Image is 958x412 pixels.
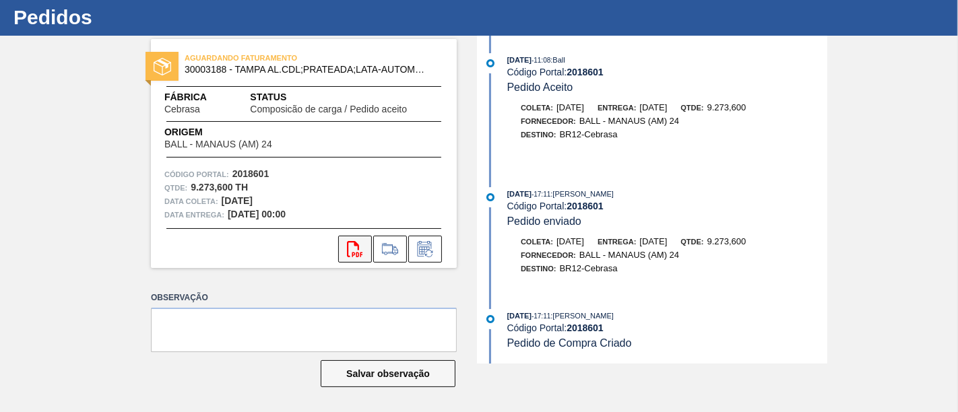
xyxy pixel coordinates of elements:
[532,191,550,198] span: - 17:11
[550,190,614,198] span: : [PERSON_NAME]
[486,193,494,201] img: atual
[507,81,573,93] span: Pedido Aceito
[250,104,407,114] span: Composicão de carga / Pedido aceito
[507,312,532,320] span: [DATE]
[507,322,827,333] div: Código Portal:
[408,236,442,263] div: Informar alteração no pedido
[707,102,746,112] span: 9.273,600
[579,116,679,126] span: BALL - MANAUS (AM) 24
[680,238,703,246] span: Qtde:
[507,190,532,198] span: [DATE]
[579,250,679,260] span: BALL - MANAUS (AM) 24
[532,57,550,64] span: - 11:08
[338,236,372,263] div: Abrir arquivo PDF
[521,251,576,259] span: Fornecedor:
[191,182,248,193] strong: 9.273,600 TH
[373,236,407,263] div: Ir para Composição de Carga
[228,209,286,219] strong: [DATE] 00:00
[507,215,581,227] span: Pedido enviado
[164,181,187,195] span: Qtde :
[521,117,576,125] span: Fornecedor:
[13,9,253,25] h1: Pedidos
[556,102,584,112] span: [DATE]
[639,102,667,112] span: [DATE]
[164,125,311,139] span: Origem
[550,56,565,64] span: : Ball
[164,90,243,104] span: Fábrica
[222,195,253,206] strong: [DATE]
[507,201,827,211] div: Código Portal:
[486,315,494,323] img: atual
[521,238,553,246] span: Coleta:
[164,168,229,181] span: Código Portal:
[521,131,556,139] span: Destino:
[550,312,614,320] span: : [PERSON_NAME]
[164,208,224,221] span: Data entrega:
[250,90,443,104] span: Status
[507,337,632,349] span: Pedido de Compra Criado
[560,263,618,273] span: BR12-Cebrasa
[185,51,373,65] span: AGUARDANDO FATURAMENTO
[567,322,604,333] strong: 2018601
[164,104,200,114] span: Cebrasa
[232,168,269,179] strong: 2018601
[680,104,703,112] span: Qtde:
[507,56,532,64] span: [DATE]
[154,58,171,75] img: status
[560,129,618,139] span: BR12-Cebrasa
[639,236,667,246] span: [DATE]
[598,104,636,112] span: Entrega:
[567,67,604,77] strong: 2018601
[164,139,272,149] span: BALL - MANAUS (AM) 24
[486,59,494,67] img: atual
[521,265,556,273] span: Destino:
[521,104,553,112] span: Coleta:
[185,65,429,75] span: 30003188 - TAMPA AL.CDL;PRATEADA;LATA-AUTOMATICA;
[567,201,604,211] strong: 2018601
[151,288,457,308] label: Observação
[556,236,584,246] span: [DATE]
[532,312,550,320] span: - 17:11
[598,238,636,246] span: Entrega:
[507,67,827,77] div: Código Portal:
[321,360,455,387] button: Salvar observação
[707,236,746,246] span: 9.273,600
[164,195,218,208] span: Data coleta:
